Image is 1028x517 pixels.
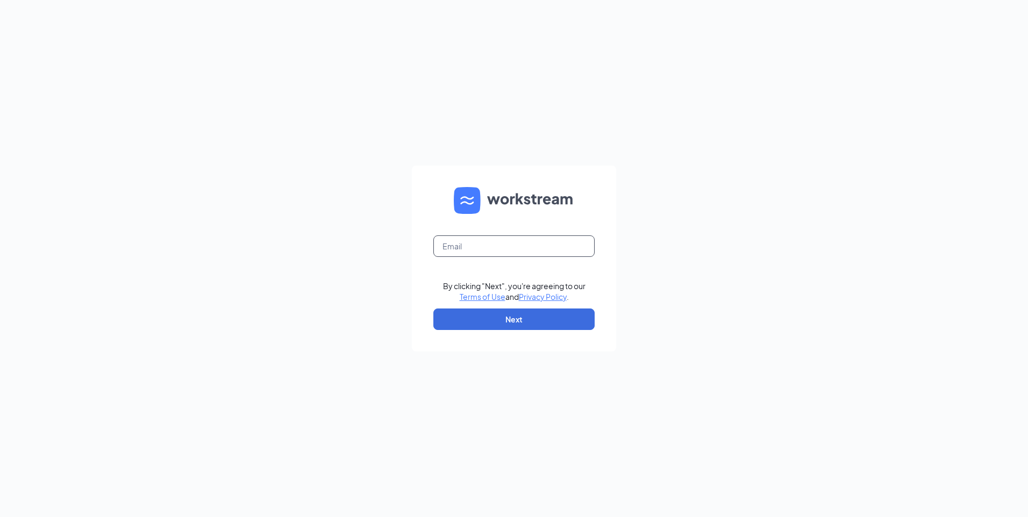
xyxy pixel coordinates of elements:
div: By clicking "Next", you're agreeing to our and . [443,281,586,302]
input: Email [433,235,595,257]
a: Privacy Policy [519,292,567,301]
button: Next [433,308,595,330]
a: Terms of Use [460,292,505,301]
img: WS logo and Workstream text [454,187,574,214]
